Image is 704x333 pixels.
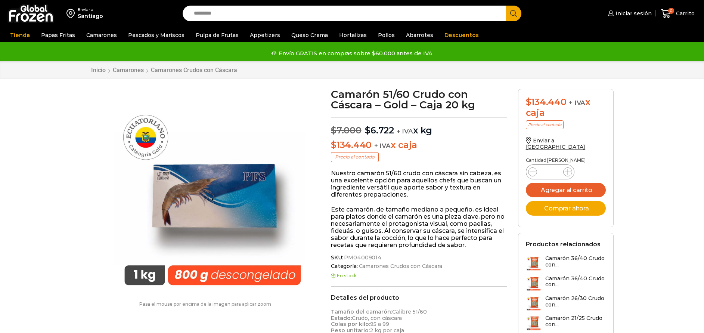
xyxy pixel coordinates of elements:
a: Camarón 26/30 Crudo con... [526,295,606,311]
a: Camarón 21/25 Crudo con... [526,315,606,331]
strong: Colas por kilo: [331,321,370,327]
bdi: 6.722 [365,125,394,136]
bdi: 134.440 [331,139,372,150]
h1: Camarón 51/60 Crudo con Cáscara – Gold – Caja 20 kg [331,89,507,110]
span: SKU: [331,255,507,261]
bdi: 134.440 [526,96,567,107]
span: $ [526,96,531,107]
input: Product quantity [543,167,557,177]
a: Descuentos [441,28,483,42]
button: Agregar al carrito [526,183,606,197]
div: x caja [526,97,606,118]
a: Abarrotes [402,28,437,42]
strong: Estado: [331,315,352,321]
p: Cantidad [PERSON_NAME] [526,158,606,163]
p: x kg [331,117,507,136]
h2: Productos relacionados [526,241,601,248]
a: Appetizers [246,28,284,42]
span: + IVA [569,99,585,107]
span: + IVA [374,142,391,149]
a: Pulpa de Frutas [192,28,242,42]
a: Camarón 36/40 Crudo con... [526,255,606,271]
a: Pollos [374,28,398,42]
p: Este camarón, de tamaño mediano a pequeño, es ideal para platos donde el camarón es una pieza cla... [331,206,507,249]
a: 0 Carrito [659,5,697,22]
bdi: 7.000 [331,125,362,136]
button: Search button [506,6,521,21]
div: Enviar a [78,7,103,12]
a: Inicio [91,67,106,74]
span: Iniciar sesión [614,10,652,17]
a: Camarones Crudos con Cáscara [358,263,442,269]
span: $ [365,125,370,136]
a: Hortalizas [335,28,370,42]
span: $ [331,125,337,136]
a: Queso Crema [288,28,332,42]
nav: Breadcrumb [91,67,238,74]
p: Precio al contado [331,152,379,162]
a: Papas Fritas [37,28,79,42]
a: Camarones [112,67,144,74]
p: Pasa el mouse por encima de la imagen para aplicar zoom [91,302,320,307]
span: Categoría: [331,263,507,269]
img: camarón ecuatoriano [110,89,315,294]
h3: Camarón 21/25 Crudo con... [545,315,606,328]
span: 0 [668,8,674,14]
button: Comprar ahora [526,201,606,216]
a: Iniciar sesión [606,6,652,21]
strong: Tamaño del camarón: [331,308,392,315]
a: Enviar a [GEOGRAPHIC_DATA] [526,137,586,150]
span: $ [331,139,337,150]
img: address-field-icon.svg [66,7,78,20]
a: Pescados y Mariscos [124,28,188,42]
p: x caja [331,140,507,151]
a: Camarones Crudos con Cáscara [151,67,238,74]
span: Carrito [674,10,695,17]
p: Precio al contado [526,120,564,129]
a: Camarón 36/40 Crudo con... [526,275,606,292]
h3: Camarón 36/40 Crudo con... [545,275,606,288]
h3: Camarón 26/30 Crudo con... [545,295,606,308]
span: PM04009014 [343,255,382,261]
p: En stock [331,273,507,278]
h3: Camarón 36/40 Crudo con... [545,255,606,268]
span: + IVA [397,127,413,135]
a: Tienda [6,28,34,42]
div: Santiago [78,12,103,20]
p: Nuestro camarón 51/60 crudo con cáscara sin cabeza, es una excelente opción para aquellos chefs q... [331,170,507,198]
h2: Detalles del producto [331,294,507,301]
a: Camarones [83,28,121,42]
